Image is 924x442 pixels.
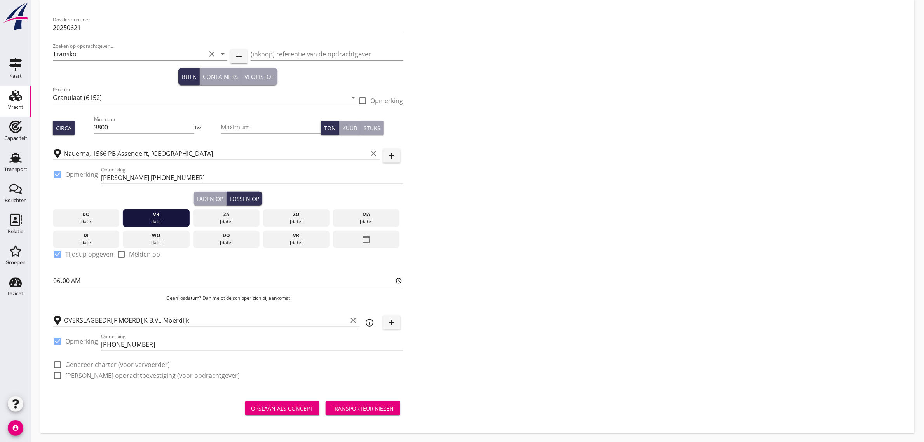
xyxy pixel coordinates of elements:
button: Stuks [361,121,384,135]
label: Opmerking [65,171,98,178]
div: Groepen [5,260,26,265]
input: Zoeken op opdrachtgever... [53,48,206,60]
div: [DATE] [195,239,258,246]
i: add [234,52,244,61]
button: Bulk [178,68,200,85]
i: clear [369,149,378,158]
div: vr [125,211,188,218]
div: Bulk [181,72,196,81]
div: Vloeistof [244,72,274,81]
div: Kuub [342,124,357,132]
div: Inzicht [8,291,23,296]
div: Tot [194,124,221,131]
i: arrow_drop_down [218,49,227,59]
div: Relatie [8,229,23,234]
div: Capaciteit [4,136,27,141]
div: wo [125,232,188,239]
i: info_outline [365,318,375,327]
i: add [387,151,396,161]
i: date_range [362,232,371,246]
button: Circa [53,121,75,135]
label: Genereer charter (voor vervoerder) [65,361,170,369]
p: Geen losdatum? Dan meldt de schipper zich bij aankomst [53,295,403,302]
div: Transporteur kiezen [332,404,394,412]
i: clear [349,316,358,325]
div: Transport [4,167,27,172]
input: (inkoop) referentie van de opdrachtgever [251,48,403,60]
div: [DATE] [125,239,188,246]
label: Melden op [129,250,160,258]
img: logo-small.a267ee39.svg [2,2,30,31]
button: Lossen op [227,192,262,206]
i: account_circle [8,420,23,436]
button: Containers [200,68,241,85]
button: Laden op [194,192,227,206]
input: Dossier nummer [53,21,403,34]
i: add [387,318,396,327]
div: Opslaan als concept [251,404,313,412]
div: za [195,211,258,218]
div: [DATE] [125,218,188,225]
input: Losplaats [64,314,347,327]
input: Product [53,91,347,104]
div: ma [335,211,398,218]
button: Ton [321,121,339,135]
input: Opmerking [101,338,403,351]
label: Opmerking [65,337,98,345]
div: Kaart [9,73,22,79]
input: Minimum [94,121,194,133]
div: Stuks [364,124,380,132]
div: do [55,211,118,218]
button: Kuub [339,121,361,135]
div: [DATE] [265,239,328,246]
label: Tijdstip opgeven [65,250,113,258]
div: do [195,232,258,239]
input: Opmerking [101,171,403,184]
div: [DATE] [55,218,118,225]
div: Vracht [8,105,23,110]
label: Opmerking [371,97,403,105]
button: Opslaan als concept [245,401,319,415]
div: di [55,232,118,239]
div: Laden op [197,195,223,203]
input: Maximum [221,121,321,133]
i: clear [207,49,216,59]
div: vr [265,232,328,239]
div: [DATE] [195,218,258,225]
div: Containers [203,72,238,81]
button: Transporteur kiezen [326,401,400,415]
div: Circa [56,124,71,132]
input: Laadplaats [64,147,368,160]
div: [DATE] [335,218,398,225]
div: zo [265,211,328,218]
i: arrow_drop_down [349,93,358,102]
div: Berichten [5,198,27,203]
div: Lossen op [230,195,259,203]
label: [PERSON_NAME] opdrachtbevestiging (voor opdrachtgever) [65,372,240,379]
button: Vloeistof [241,68,277,85]
div: Ton [324,124,336,132]
div: [DATE] [55,239,118,246]
div: [DATE] [265,218,328,225]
